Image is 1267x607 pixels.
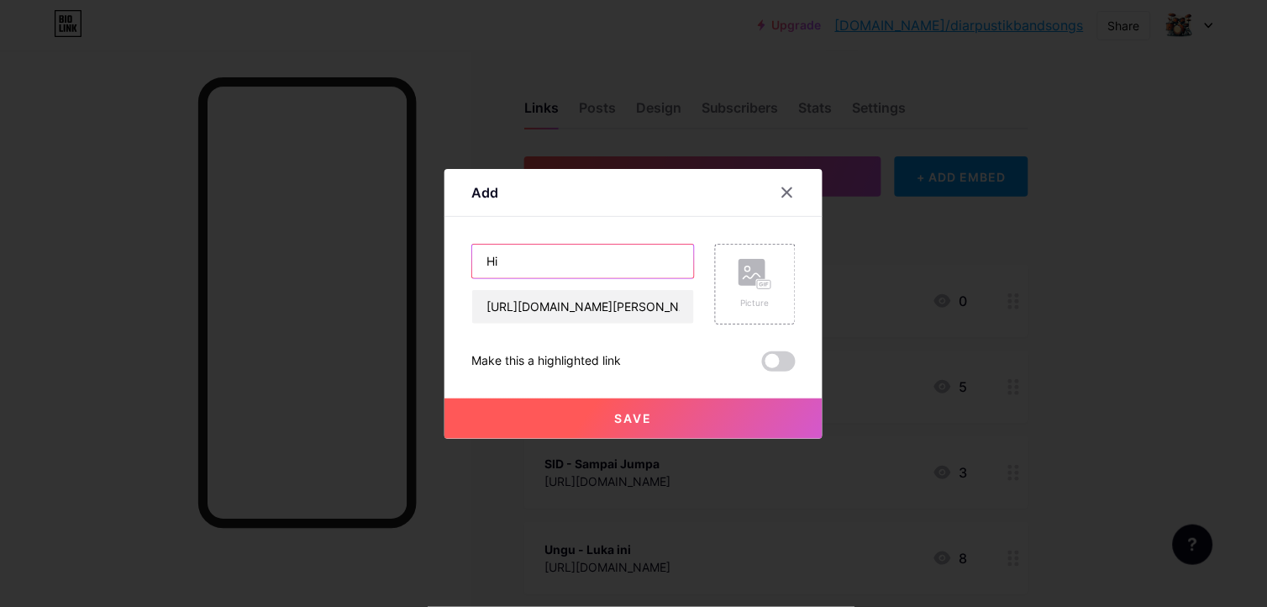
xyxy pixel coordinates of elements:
input: URL [472,290,694,324]
div: Add [471,182,498,203]
button: Save [444,399,823,439]
input: Title [472,245,694,278]
div: Make this a highlighted link [471,351,621,372]
div: Picture [739,297,772,309]
span: Save [615,411,653,425]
